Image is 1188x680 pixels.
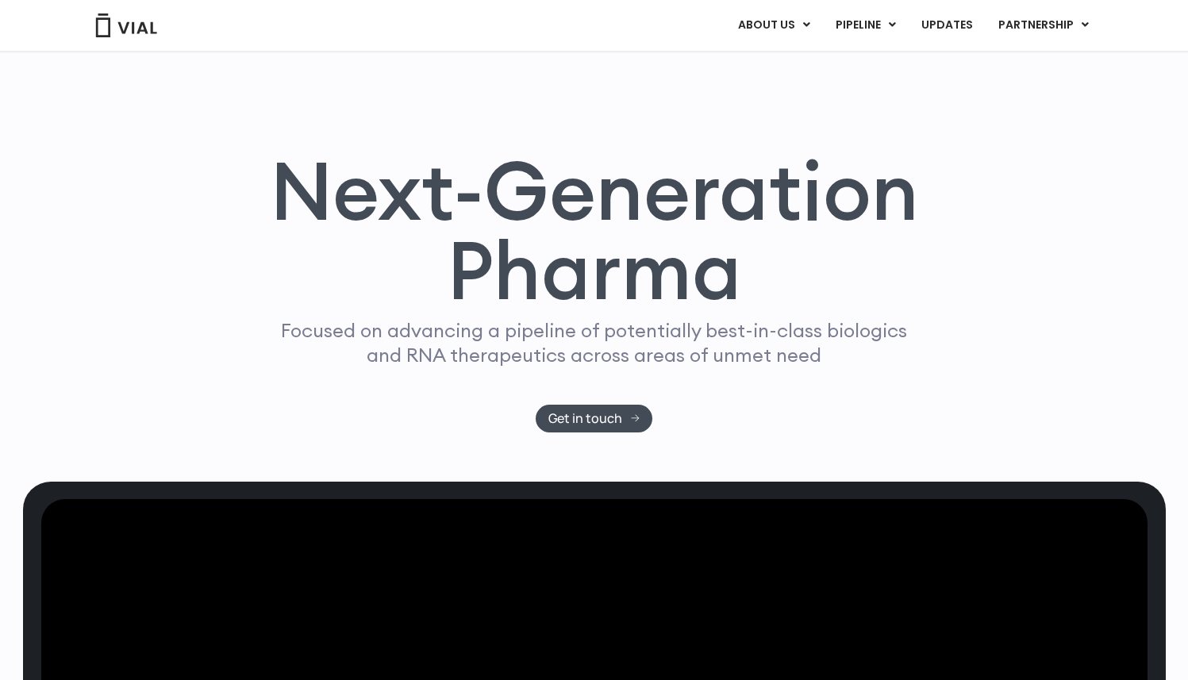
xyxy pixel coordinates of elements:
[548,413,622,425] span: Get in touch
[536,405,652,432] a: Get in touch
[986,12,1101,39] a: PARTNERSHIPMenu Toggle
[909,12,985,39] a: UPDATES
[251,151,938,311] h1: Next-Generation Pharma
[94,13,158,37] img: Vial Logo
[823,12,908,39] a: PIPELINEMenu Toggle
[275,318,914,367] p: Focused on advancing a pipeline of potentially best-in-class biologics and RNA therapeutics acros...
[725,12,822,39] a: ABOUT USMenu Toggle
